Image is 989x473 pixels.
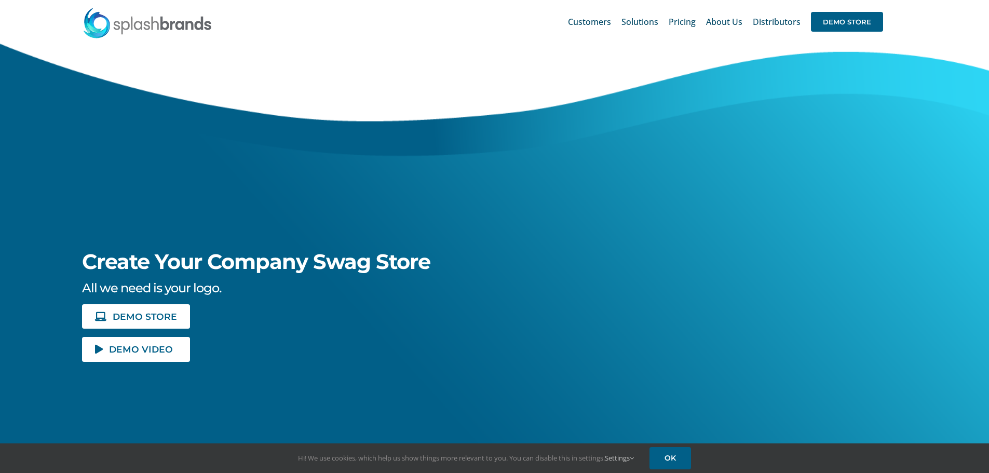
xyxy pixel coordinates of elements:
[649,447,691,469] a: OK
[753,18,801,26] span: Distributors
[568,5,883,38] nav: Main Menu
[568,5,611,38] a: Customers
[811,5,883,38] a: DEMO STORE
[83,7,212,38] img: SplashBrands.com Logo
[669,5,696,38] a: Pricing
[113,312,177,321] span: DEMO STORE
[82,249,430,274] span: Create Your Company Swag Store
[811,12,883,32] span: DEMO STORE
[621,18,658,26] span: Solutions
[706,18,742,26] span: About Us
[605,453,634,463] a: Settings
[298,453,634,463] span: Hi! We use cookies, which help us show things more relevant to you. You can disable this in setti...
[753,5,801,38] a: Distributors
[669,18,696,26] span: Pricing
[568,18,611,26] span: Customers
[82,280,221,295] span: All we need is your logo.
[82,304,190,329] a: DEMO STORE
[109,345,173,354] span: DEMO VIDEO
